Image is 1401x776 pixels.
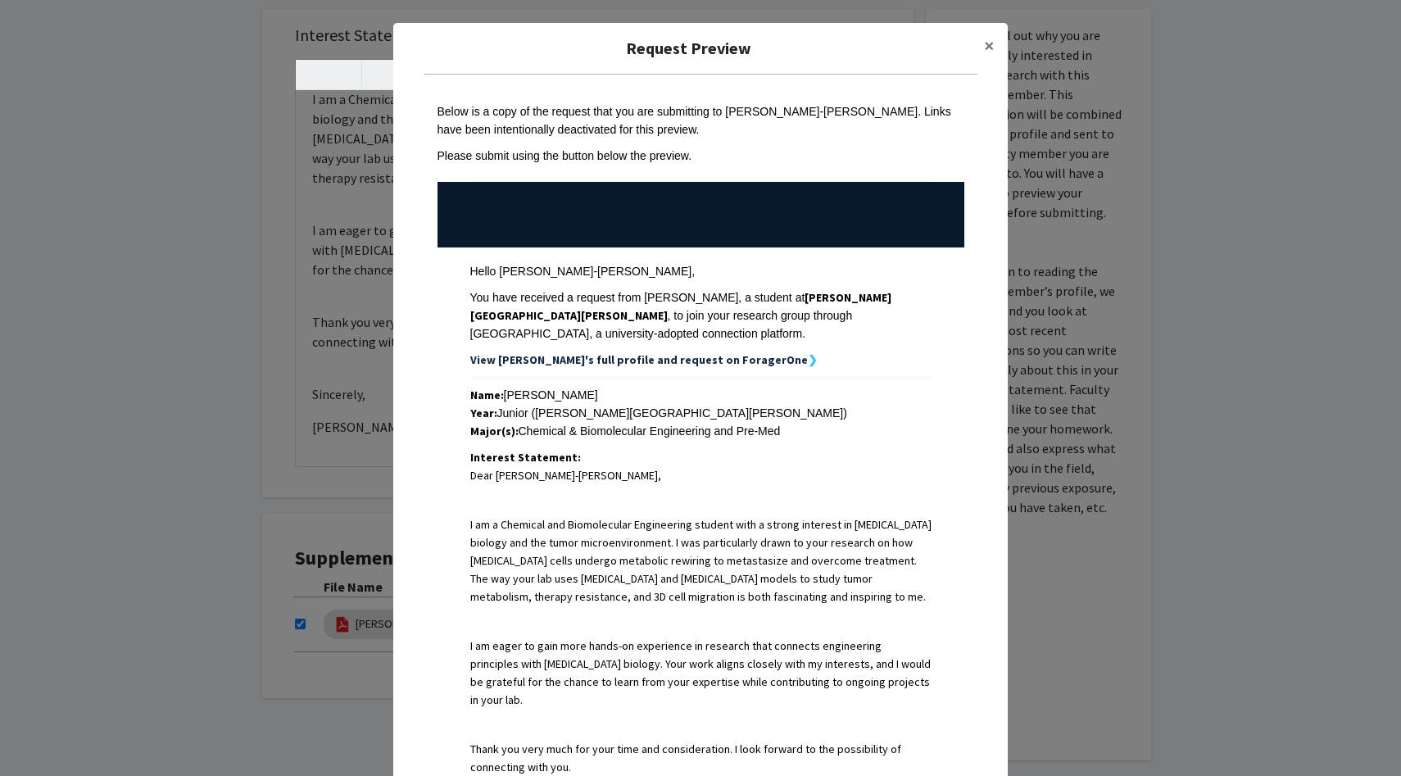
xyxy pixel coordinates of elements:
[406,36,971,61] h5: Request Preview
[470,637,932,709] p: I am eager to gain more hands-on experience in research that connects engineering principles with...
[984,33,995,58] span: ×
[470,450,581,465] strong: Interest Statement:
[470,404,932,422] div: Junior ([PERSON_NAME][GEOGRAPHIC_DATA][PERSON_NAME])
[971,23,1008,69] button: Close
[470,466,932,484] p: Dear [PERSON_NAME]-[PERSON_NAME],
[470,386,932,404] div: [PERSON_NAME]
[470,515,932,606] p: I am a Chemical and Biomolecular Engineering student with a strong interest in [MEDICAL_DATA] bio...
[438,147,964,165] div: Please submit using the button below the preview.
[470,424,519,438] strong: Major(s):
[470,262,932,280] div: Hello [PERSON_NAME]-[PERSON_NAME],
[470,388,504,402] strong: Name:
[808,352,818,367] strong: ❯
[470,352,808,367] strong: View [PERSON_NAME]'s full profile and request on ForagerOne
[470,422,932,440] div: Chemical & Biomolecular Engineering and Pre-Med
[470,288,932,343] div: You have received a request from [PERSON_NAME], a student at , to join your research group throug...
[470,740,932,776] p: Thank you very much for your time and consideration. I look forward to the possibility of connect...
[438,102,964,138] div: Below is a copy of the request that you are submitting to [PERSON_NAME]-[PERSON_NAME]. Links have...
[470,406,497,420] strong: Year:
